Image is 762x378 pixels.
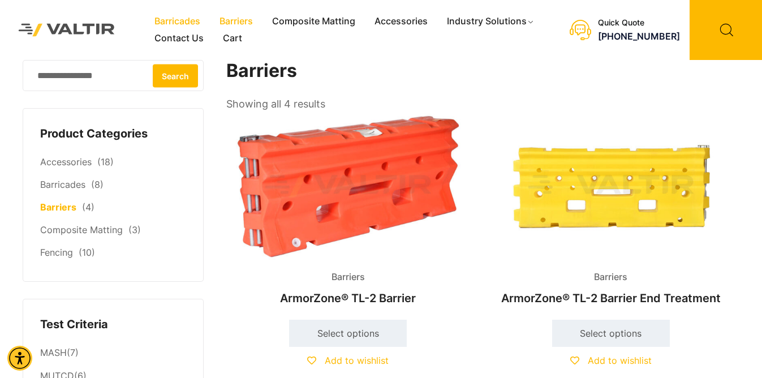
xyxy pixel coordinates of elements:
a: Composite Matting [40,224,123,235]
a: Accessories [365,13,437,30]
h2: ArmorZone® TL-2 Barrier End Treatment [489,286,733,311]
span: (10) [79,247,95,258]
a: Fencing [40,247,73,258]
span: (3) [128,224,141,235]
span: (8) [91,179,104,190]
a: Add to wishlist [570,355,652,366]
h2: ArmorZone® TL-2 Barrier [226,286,470,311]
a: Accessories [40,156,92,167]
a: Barriers [210,13,262,30]
a: BarriersArmorZone® TL-2 Barrier [226,113,470,310]
span: Barriers [323,269,373,286]
a: Add to wishlist [307,355,389,366]
a: Contact Us [145,30,213,47]
button: Search [153,64,198,87]
a: MASH [40,347,67,358]
a: Barriers [40,201,76,213]
h1: Barriers [226,60,734,82]
a: Select options for “ArmorZone® TL-2 Barrier” [289,320,407,347]
a: Cart [213,30,252,47]
li: (7) [40,341,186,364]
a: call (888) 496-3625 [598,31,680,42]
span: (18) [97,156,114,167]
span: Add to wishlist [588,355,652,366]
a: Barricades [145,13,210,30]
a: Industry Solutions [437,13,544,30]
img: Valtir Rentals [8,14,125,47]
p: Showing all 4 results [226,94,325,114]
div: Quick Quote [598,18,680,28]
h4: Product Categories [40,126,186,143]
a: BarriersArmorZone® TL-2 Barrier End Treatment [489,113,733,310]
span: (4) [82,201,94,213]
a: Composite Matting [262,13,365,30]
div: Accessibility Menu [7,346,32,371]
h4: Test Criteria [40,316,186,333]
span: Add to wishlist [325,355,389,366]
a: Select options for “ArmorZone® TL-2 Barrier End Treatment” [552,320,670,347]
input: Search for: [23,60,204,91]
a: Barricades [40,179,85,190]
span: Barriers [586,269,636,286]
